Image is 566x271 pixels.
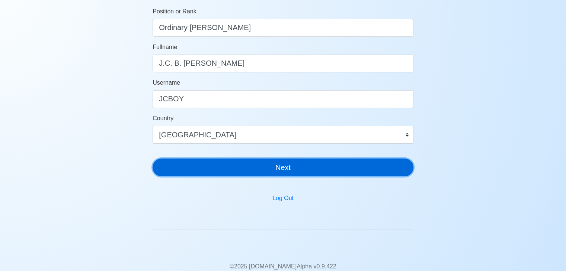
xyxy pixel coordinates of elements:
[153,79,180,86] span: Username
[153,55,413,72] input: Your Fullname
[153,159,413,176] button: Next
[153,114,173,123] label: Country
[153,90,413,108] input: Ex. donaldcris
[153,8,196,14] span: Position or Rank
[153,19,413,37] input: ex. 2nd Officer w/Master License
[268,191,298,205] button: Log Out
[153,44,177,50] span: Fullname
